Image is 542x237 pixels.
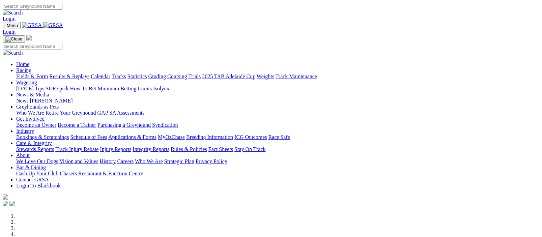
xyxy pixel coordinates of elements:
[117,158,134,164] a: Careers
[127,73,147,79] a: Statistics
[70,86,96,91] a: How To Bet
[152,122,178,128] a: Syndication
[16,171,539,177] div: Bar & Dining
[268,134,290,140] a: Race Safe
[22,22,42,28] img: GRSA
[97,86,152,91] a: Minimum Betting Limits
[234,146,265,152] a: Stay On Track
[148,73,166,79] a: Grading
[3,10,23,16] img: Search
[3,22,21,29] button: Toggle navigation
[135,158,163,164] a: Who We Are
[16,104,59,110] a: Greyhounds as Pets
[60,171,143,176] a: Chasers Restaurant & Function Centre
[16,61,29,67] a: Home
[5,36,22,42] img: Close
[16,134,539,140] div: Industry
[16,122,539,128] div: Get Involved
[16,146,539,152] div: Care & Integrity
[234,134,267,140] a: ICG Outcomes
[16,165,46,170] a: Bar & Dining
[16,140,52,146] a: Care & Integrity
[3,35,25,43] button: Toggle navigation
[3,43,62,50] input: Search
[16,73,539,80] div: Racing
[16,110,539,116] div: Greyhounds as Pets
[16,92,49,97] a: News & Media
[16,128,34,134] a: Industry
[16,158,539,165] div: About
[16,177,49,182] a: Contact GRSA
[16,116,45,122] a: Get Involved
[16,86,44,91] a: [DATE] Tips
[16,183,61,188] a: Login To Blackbook
[3,201,8,206] img: facebook.svg
[46,110,96,116] a: Retire Your Greyhound
[16,110,44,116] a: Who We Are
[58,122,96,128] a: Become a Trainer
[257,73,274,79] a: Weights
[9,201,15,206] img: twitter.svg
[158,134,185,140] a: MyOzChase
[49,73,89,79] a: Results & Replays
[16,73,48,79] a: Fields & Form
[16,122,56,128] a: Become an Owner
[7,23,18,28] span: Menu
[46,86,68,91] a: SUREpick
[208,146,233,152] a: Fact Sheets
[167,73,187,79] a: Coursing
[55,146,98,152] a: Track Injury Rebate
[97,110,145,116] a: GAP SA Assessments
[30,98,73,103] a: [PERSON_NAME]
[276,73,317,79] a: Track Maintenance
[3,29,16,35] a: Login
[188,73,201,79] a: Trials
[16,98,539,104] div: News & Media
[16,171,58,176] a: Cash Up Your Club
[59,158,98,164] a: Vision and Values
[100,146,131,152] a: Injury Reports
[99,158,116,164] a: History
[186,134,233,140] a: Breeding Information
[91,73,110,79] a: Calendar
[112,73,126,79] a: Tracks
[164,158,194,164] a: Strategic Plan
[16,158,58,164] a: We Love Our Dogs
[108,134,156,140] a: Applications & Forms
[3,50,23,56] img: Search
[3,16,16,22] a: Login
[16,152,30,158] a: About
[70,134,107,140] a: Schedule of Fees
[133,146,169,152] a: Integrity Reports
[3,3,62,10] input: Search
[26,35,32,40] img: logo-grsa-white.png
[153,86,169,91] a: Isolynx
[43,22,63,28] img: GRSA
[16,86,539,92] div: Wagering
[16,134,69,140] a: Bookings & Scratchings
[16,146,54,152] a: Stewards Reports
[97,122,151,128] a: Purchasing a Greyhound
[171,146,207,152] a: Rules & Policies
[3,194,8,200] img: logo-grsa-white.png
[16,80,37,85] a: Wagering
[16,98,28,103] a: News
[202,73,255,79] a: 2025 TAB Adelaide Cup
[196,158,227,164] a: Privacy Policy
[16,67,31,73] a: Racing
